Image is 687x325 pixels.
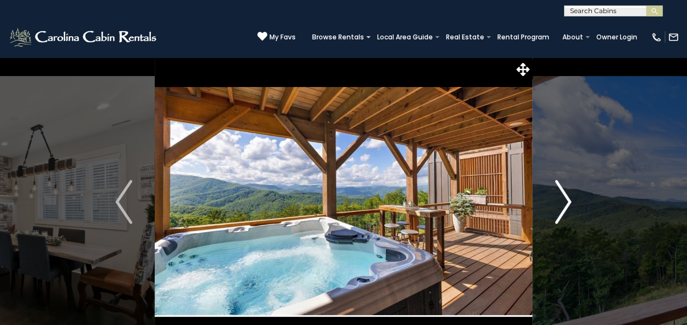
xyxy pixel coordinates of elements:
[269,32,296,42] span: My Favs
[257,31,296,43] a: My Favs
[307,30,369,45] a: Browse Rentals
[668,32,679,43] img: mail-regular-white.png
[555,180,571,224] img: arrow
[8,26,160,48] img: White-1-2.png
[372,30,438,45] a: Local Area Guide
[441,30,490,45] a: Real Estate
[115,180,132,224] img: arrow
[557,30,589,45] a: About
[651,32,662,43] img: phone-regular-white.png
[492,30,555,45] a: Rental Program
[591,30,643,45] a: Owner Login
